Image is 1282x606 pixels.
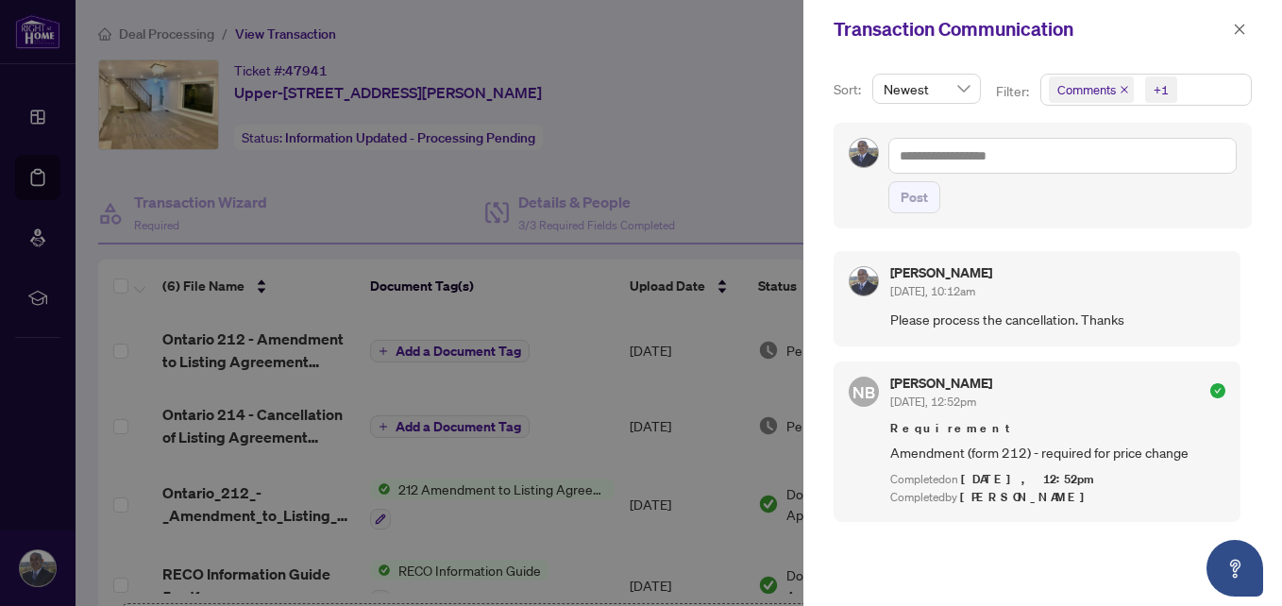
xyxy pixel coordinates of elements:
[1057,80,1116,99] span: Comments
[850,139,878,167] img: Profile Icon
[834,79,865,100] p: Sort:
[1120,85,1129,94] span: close
[890,395,976,409] span: [DATE], 12:52pm
[890,489,1225,507] div: Completed by
[890,442,1225,463] span: Amendment (form 212) - required for price change
[890,266,992,279] h5: [PERSON_NAME]
[1206,540,1263,597] button: Open asap
[996,81,1032,102] p: Filter:
[890,419,1225,438] span: Requirement
[1049,76,1134,103] span: Comments
[850,267,878,295] img: Profile Icon
[890,284,975,298] span: [DATE], 10:12am
[834,15,1227,43] div: Transaction Communication
[890,309,1225,330] span: Please process the cancellation. Thanks
[890,377,992,390] h5: [PERSON_NAME]
[1210,383,1225,398] span: check-circle
[961,471,1097,487] span: [DATE], 12:52pm
[852,379,875,404] span: NB
[888,181,940,213] button: Post
[1154,80,1169,99] div: +1
[890,471,1225,489] div: Completed on
[884,75,970,103] span: Newest
[1233,23,1246,36] span: close
[960,489,1095,505] span: [PERSON_NAME]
